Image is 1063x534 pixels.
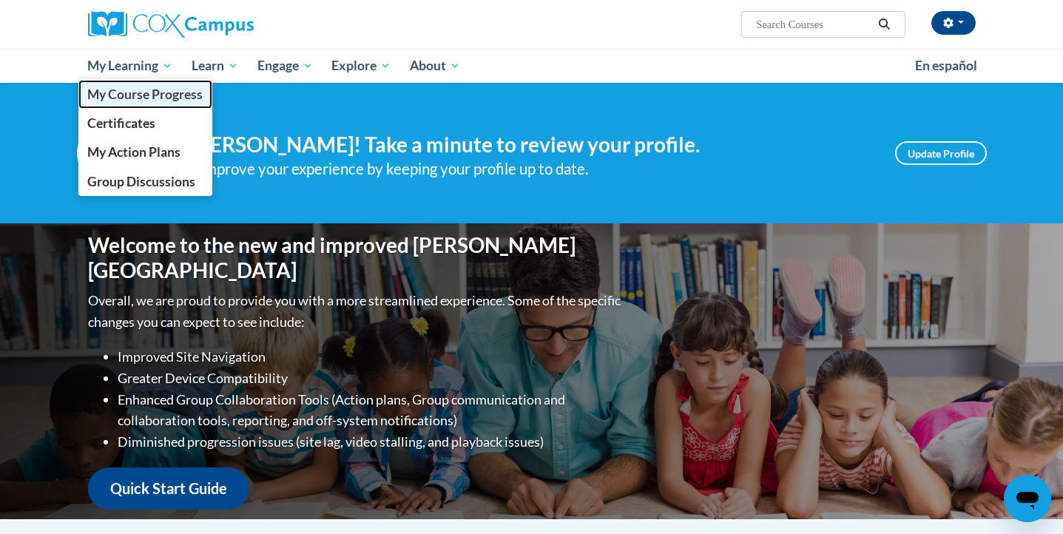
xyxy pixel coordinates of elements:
span: En español [915,58,977,73]
li: Improved Site Navigation [118,346,624,368]
a: Update Profile [895,141,987,165]
span: Learn [192,57,238,75]
span: About [410,57,460,75]
input: Search Courses [755,16,873,33]
img: Cox Campus [88,11,254,38]
a: My Course Progress [78,80,213,109]
a: Certificates [78,109,213,138]
span: My Learning [87,57,172,75]
button: Account Settings [931,11,976,35]
a: En español [905,50,987,81]
span: Engage [257,57,313,75]
li: Diminished progression issues (site lag, video stalling, and playback issues) [118,431,624,453]
a: Learn [182,49,248,83]
span: Explore [331,57,391,75]
div: Main menu [66,49,998,83]
a: Explore [322,49,400,83]
span: My Course Progress [87,87,203,102]
p: Overall, we are proud to provide you with a more streamlined experience. Some of the specific cha... [88,290,624,333]
h1: Welcome to the new and improved [PERSON_NAME][GEOGRAPHIC_DATA] [88,233,624,283]
img: Profile Image [77,120,144,186]
span: Group Discussions [87,174,195,189]
li: Greater Device Compatibility [118,368,624,389]
div: Help improve your experience by keeping your profile up to date. [166,157,873,181]
a: Cox Campus [88,11,369,38]
iframe: Button to launch messaging window [1004,475,1051,522]
span: Certificates [87,115,155,131]
a: Quick Start Guide [88,467,249,510]
li: Enhanced Group Collaboration Tools (Action plans, Group communication and collaboration tools, re... [118,389,624,432]
a: About [400,49,470,83]
a: My Learning [78,49,183,83]
span: My Action Plans [87,144,180,160]
h4: Hi [PERSON_NAME]! Take a minute to review your profile. [166,132,873,158]
a: My Action Plans [78,138,213,166]
a: Group Discussions [78,167,213,196]
a: Engage [248,49,323,83]
button: Search [873,16,895,33]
